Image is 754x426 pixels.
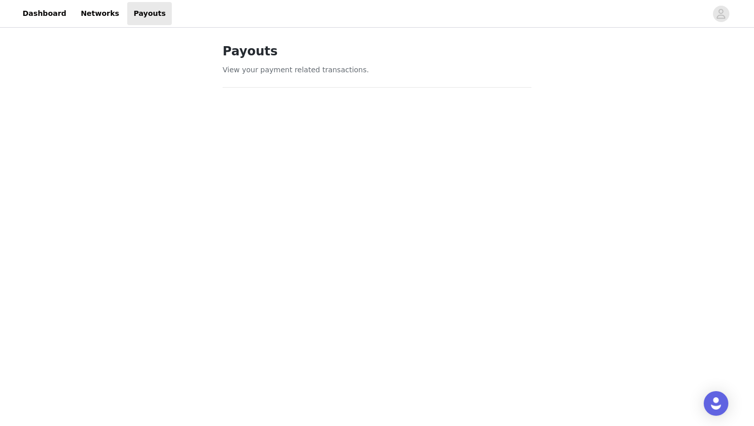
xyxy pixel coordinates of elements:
h1: Payouts [223,42,531,60]
div: Open Intercom Messenger [704,391,728,416]
p: View your payment related transactions. [223,65,531,75]
a: Networks [74,2,125,25]
a: Dashboard [16,2,72,25]
a: Payouts [127,2,172,25]
div: avatar [716,6,726,22]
